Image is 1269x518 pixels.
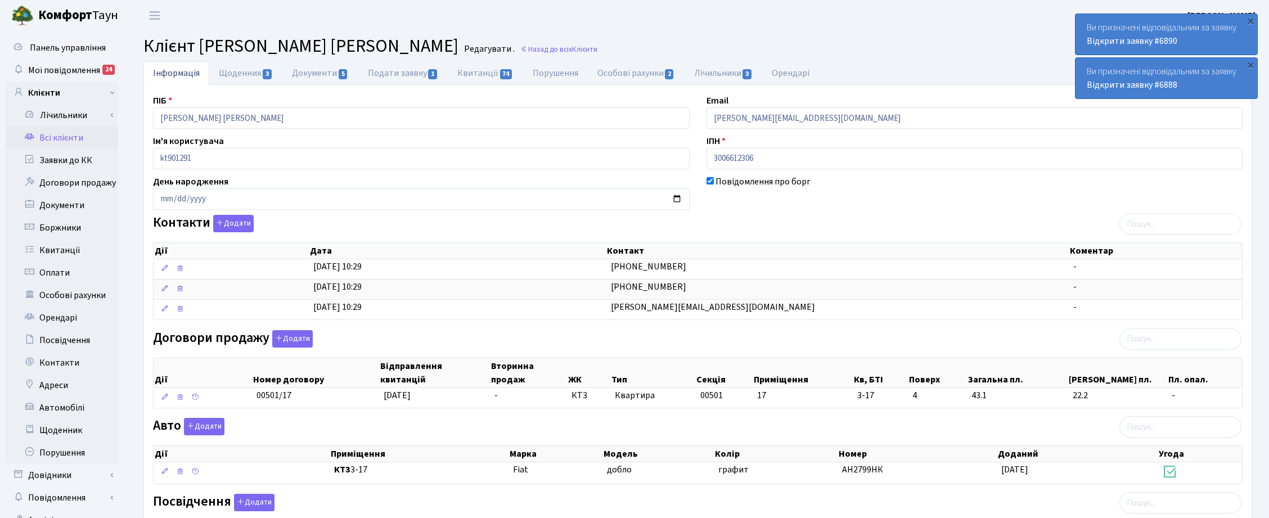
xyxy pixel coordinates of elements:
input: Пошук... [1119,416,1241,438]
span: Квартира [615,389,691,402]
label: Посвідчення [153,494,274,511]
div: × [1245,15,1256,26]
label: Авто [153,418,224,435]
th: Поверх [908,358,967,388]
a: Лічильники [685,61,762,85]
label: Email [706,94,728,107]
th: Марка [508,446,602,462]
th: Дії [154,358,252,388]
span: [DATE] 10:29 [313,301,362,313]
a: Квитанції [6,239,118,262]
span: 74 [500,69,512,79]
a: Оплати [6,262,118,284]
th: Модель [602,446,714,462]
span: 3-17 [334,463,504,476]
a: Договори продажу [6,172,118,194]
button: Посвідчення [234,494,274,511]
span: Таун [38,6,118,25]
span: [DATE] [384,389,411,402]
a: Боржники [6,217,118,239]
input: Пошук... [1119,213,1241,235]
label: День народження [153,175,228,188]
th: Секція [695,358,753,388]
div: Ви призначені відповідальним за заявку [1075,58,1257,98]
a: Відкрити заявку #6888 [1087,79,1177,91]
th: Кв, БТІ [853,358,908,388]
span: КТ3 [571,389,605,402]
a: Щоденник [6,419,118,442]
input: Пошук... [1119,328,1241,350]
th: Номер договору [252,358,379,388]
span: 17 [757,389,766,402]
a: Назад до всіхКлієнти [520,44,597,55]
a: Квитанції [448,61,523,85]
button: Переключити навігацію [141,6,169,25]
a: Додати [269,328,313,348]
input: Пошук... [1119,492,1241,514]
a: Орендарі [6,307,118,329]
b: Комфорт [38,6,92,24]
span: - [1073,301,1077,313]
span: 22.2 [1073,389,1163,402]
a: Подати заявку [358,61,448,85]
a: Додати [231,492,274,512]
th: Приміщення [330,446,508,462]
span: [DATE] 10:29 [313,260,362,273]
a: Інформація [143,61,209,85]
span: 00501/17 [256,389,291,402]
th: Колір [714,446,838,462]
span: 43.1 [971,389,1064,402]
button: Договори продажу [272,330,313,348]
th: Дії [154,243,309,259]
a: Адреси [6,374,118,397]
th: ЖК [567,358,610,388]
a: Довідники [6,464,118,487]
b: [PERSON_NAME] [1187,10,1255,22]
span: добло [607,463,632,476]
a: Лічильники [13,104,118,127]
span: 3 [263,69,272,79]
div: × [1245,59,1256,70]
label: Контакти [153,215,254,232]
a: Мої повідомлення24 [6,59,118,82]
div: Ви призначені відповідальним за заявку [1075,14,1257,55]
th: Загальна пл. [967,358,1068,388]
span: 4 [912,389,962,402]
a: Порушення [523,61,588,85]
th: Тип [610,358,696,388]
th: Дата [309,243,606,259]
span: 3 [742,69,751,79]
a: Повідомлення [6,487,118,509]
span: - [494,389,498,402]
a: Додати [210,213,254,233]
span: Клієнти [572,44,597,55]
th: Контакт [606,243,1068,259]
span: Fiat [513,463,528,476]
span: графит [718,463,749,476]
a: Заявки до КК [6,149,118,172]
th: Вторинна продаж [490,358,568,388]
th: Номер [838,446,997,462]
label: Договори продажу [153,330,313,348]
span: 2 [665,69,674,79]
th: Відправлення квитанцій [379,358,490,388]
span: - [1172,389,1237,402]
label: ПІБ [153,94,172,107]
a: Документи [6,194,118,217]
a: [PERSON_NAME] [1187,9,1255,22]
a: Щоденник [209,61,282,85]
a: Автомобілі [6,397,118,419]
span: [PHONE_NUMBER] [611,281,686,293]
a: Особові рахунки [6,284,118,307]
div: 24 [102,65,115,75]
a: Посвідчення [6,329,118,352]
span: [PHONE_NUMBER] [611,260,686,273]
span: [DATE] [1001,463,1028,476]
button: Авто [184,418,224,435]
a: Особові рахунки [588,61,685,85]
span: Мої повідомлення [28,64,100,76]
span: 5 [339,69,348,79]
span: - [1073,260,1077,273]
th: Дії [154,446,330,462]
th: [PERSON_NAME] пл. [1068,358,1167,388]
